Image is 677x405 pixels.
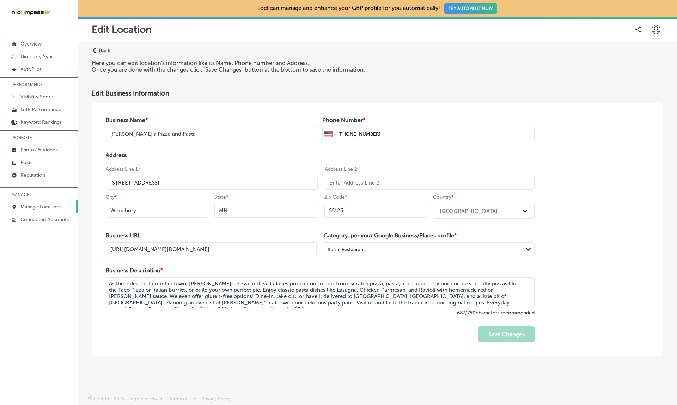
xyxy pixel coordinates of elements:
[92,89,169,97] h3: Edit Business Information
[106,152,535,158] h4: Address
[322,117,535,123] h4: Phone Number
[106,176,318,190] input: Enter Address Line 1
[20,66,42,72] p: AutoPilot
[106,194,117,200] label: City
[94,396,164,401] p: Locl, Inc. 2025 all rights reserved.
[444,3,497,14] button: TRY AUTOPILOT NOW
[20,94,53,100] p: Visibility Score
[325,176,535,190] input: Enter Address Line 2
[106,127,315,141] input: Enter Location Name
[99,48,110,54] p: Back
[214,194,228,200] label: State
[324,194,347,200] label: Zip Code
[20,119,62,125] p: Keyword Rankings
[214,204,316,218] input: NY
[106,166,140,172] label: Address Line 1
[106,277,535,308] textarea: As the oldest restaurant in town, [PERSON_NAME]'s Pizza and Pasta takes pride in our made-from-sc...
[324,232,535,239] h4: Category, per your Google Business/Places profile
[337,127,532,141] input: Phone number
[11,9,50,16] img: 660ab0bf-5cc7-4cb8-ba1c-48b5ae0f18e60NCTV_CLogo_TV_Black_-500x88.png
[20,54,54,60] p: Directory Sync
[20,172,45,178] p: Reputation
[478,326,535,342] button: Save Changes
[92,24,152,35] p: Edit Location
[106,232,317,239] h4: Business URL
[106,267,535,274] h4: Business Description
[20,217,69,223] p: Connected Accounts
[433,194,454,200] label: Country
[106,117,315,123] h4: Business Name
[92,66,463,73] p: Once you are done with the changes click "Save Changes" button at the bottom to save the informat...
[106,242,317,256] input: Enter Business URL
[20,41,42,47] p: Overview
[106,204,207,218] input: Enter City
[201,396,231,405] a: Privacy Policy
[106,310,535,316] label: 687 / 750 characters recommended
[440,207,498,214] div: [GEOGRAPHIC_DATA]
[328,247,365,252] div: Italian Restaurant
[324,204,426,218] input: Enter Zip Code
[325,166,357,172] label: Address Line 2
[20,204,61,210] p: Manage Locations
[20,107,61,113] p: GBP Performance
[20,147,58,153] p: Photos & Videos
[92,60,463,66] p: Here you can edit location's information like its Name, Phone number and Address.
[169,396,196,405] a: Terms of Use
[20,159,32,165] p: Posts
